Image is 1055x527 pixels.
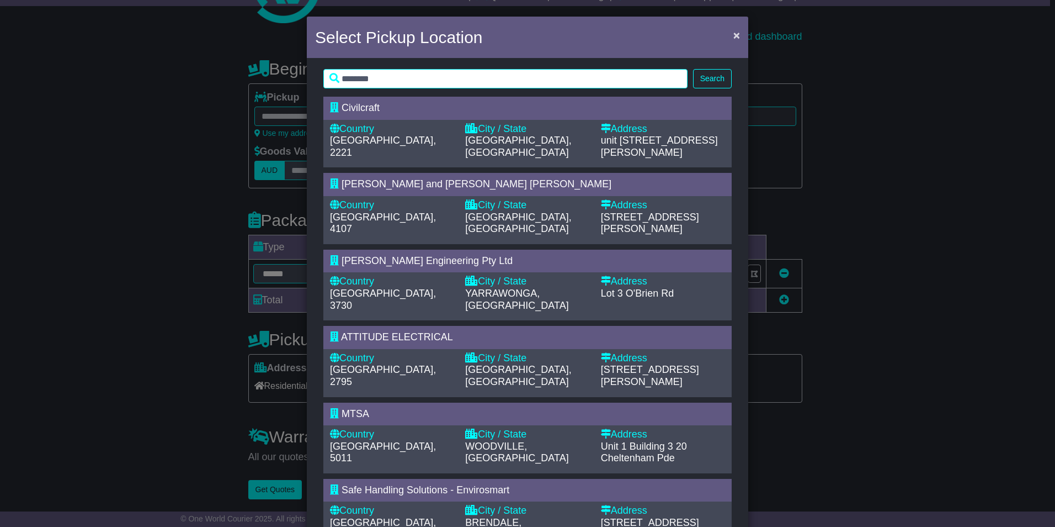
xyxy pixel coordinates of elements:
[330,135,436,158] span: [GEOGRAPHIC_DATA], 2221
[601,276,725,288] div: Address
[465,212,571,235] span: [GEOGRAPHIC_DATA], [GEOGRAPHIC_DATA]
[601,505,725,517] div: Address
[465,441,568,464] span: WOODVILLE, [GEOGRAPHIC_DATA]
[341,331,453,342] span: ATTITUDE ELECTRICAL
[601,212,699,235] span: [STREET_ADDRESS][PERSON_NAME]
[465,288,568,311] span: YARRAWONGA, [GEOGRAPHIC_DATA]
[465,505,589,517] div: City / State
[465,135,571,158] span: [GEOGRAPHIC_DATA], [GEOGRAPHIC_DATA]
[601,441,673,452] span: Unit 1 Building 3
[733,29,740,41] span: ×
[330,199,454,212] div: Country
[330,352,454,365] div: Country
[465,429,589,441] div: City / State
[601,199,725,212] div: Address
[330,429,454,441] div: Country
[601,135,718,158] span: unit [STREET_ADDRESS][PERSON_NAME]
[330,364,436,387] span: [GEOGRAPHIC_DATA], 2795
[330,288,436,311] span: [GEOGRAPHIC_DATA], 3730
[342,102,380,113] span: Civilcraft
[342,255,513,266] span: [PERSON_NAME] Engineering Pty Ltd
[330,212,436,235] span: [GEOGRAPHIC_DATA], 4107
[601,352,725,365] div: Address
[601,441,687,464] span: 20 Cheltenham Pde
[330,123,454,135] div: Country
[465,199,589,212] div: City / State
[465,123,589,135] div: City / State
[465,352,589,365] div: City / State
[330,276,454,288] div: Country
[330,505,454,517] div: Country
[330,441,436,464] span: [GEOGRAPHIC_DATA], 5011
[601,429,725,441] div: Address
[728,24,745,46] button: Close
[465,276,589,288] div: City / State
[342,408,369,419] span: MTSA
[342,484,509,496] span: Safe Handling Solutions - Envirosmart
[315,25,483,50] h4: Select Pickup Location
[601,364,699,387] span: [STREET_ADDRESS][PERSON_NAME]
[693,69,732,88] button: Search
[601,288,674,299] span: Lot 3 O'Brien Rd
[601,123,725,135] div: Address
[465,364,571,387] span: [GEOGRAPHIC_DATA], [GEOGRAPHIC_DATA]
[342,178,611,189] span: [PERSON_NAME] and [PERSON_NAME] [PERSON_NAME]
